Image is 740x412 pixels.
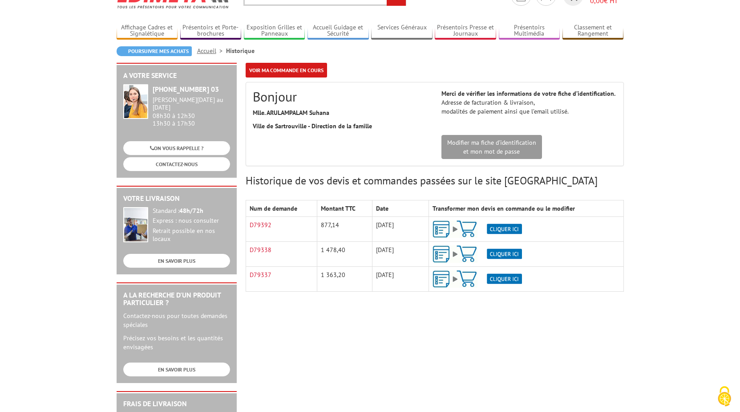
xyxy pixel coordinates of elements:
img: widget-service.jpg [123,84,148,119]
a: Poursuivre mes achats [117,46,192,56]
h2: A la recherche d'un produit particulier ? [123,291,230,307]
td: [DATE] [372,242,429,267]
h2: Bonjour [253,89,428,104]
a: D79337 [250,271,271,279]
td: 877,14 [317,217,372,242]
img: ajout-vers-panier.png [433,270,522,288]
a: Accueil [197,47,226,55]
strong: Mlle. ARULAMPALAM Suhana [253,109,329,117]
th: Date [372,200,429,217]
img: Cookies (fenêtre modale) [713,385,736,408]
a: Présentoirs et Porte-brochures [180,24,242,38]
td: [DATE] [372,267,429,292]
a: Modifier ma fiche d'identificationet mon mot de passe [441,135,542,159]
a: EN SAVOIR PLUS [123,254,230,268]
a: ON VOUS RAPPELLE ? [123,141,230,155]
img: ajout-vers-panier.png [433,245,522,263]
h2: Frais de Livraison [123,400,230,408]
a: EN SAVOIR PLUS [123,363,230,376]
div: 08h30 à 12h30 13h30 à 17h30 [153,96,230,127]
th: Num de demande [246,200,317,217]
button: Cookies (fenêtre modale) [709,382,740,412]
td: 1 363,20 [317,267,372,292]
div: Standard : [153,207,230,215]
strong: Merci de vérifier les informations de votre fiche d’identification. [441,90,615,98]
img: ajout-vers-panier.png [433,220,522,238]
h2: Votre livraison [123,195,230,203]
a: Exposition Grilles et Panneaux [244,24,305,38]
a: Affichage Cadres et Signalétique [117,24,178,38]
td: 1 478,40 [317,242,372,267]
strong: Ville de Sartrouville - Direction de la famille [253,122,372,130]
strong: [PHONE_NUMBER] 03 [153,85,219,94]
h2: A votre service [123,72,230,80]
a: D79392 [250,221,271,229]
a: CONTACTEZ-NOUS [123,157,230,171]
a: Présentoirs Presse et Journaux [435,24,496,38]
h3: Historique de vos devis et commandes passées sur le site [GEOGRAPHIC_DATA] [246,175,624,187]
th: Transformer mon devis en commande ou le modifier [429,200,623,217]
div: Express : nous consulter [153,217,230,225]
a: Classement et Rangement [562,24,624,38]
p: Précisez vos besoins et les quantités envisagées [123,334,230,351]
p: Contactez-nous pour toutes demandes spéciales [123,311,230,329]
p: Adresse de facturation & livraison, modalités de paiement ainsi que l’email utilisé. [441,89,617,116]
a: Accueil Guidage et Sécurité [307,24,369,38]
img: widget-livraison.jpg [123,207,148,242]
td: [DATE] [372,217,429,242]
li: Historique [226,46,255,55]
div: Retrait possible en nos locaux [153,227,230,243]
a: Services Généraux [371,24,433,38]
a: Voir ma commande en cours [246,63,327,78]
a: D79338 [250,246,271,254]
div: [PERSON_NAME][DATE] au [DATE] [153,96,230,111]
a: Présentoirs Multimédia [499,24,560,38]
strong: 48h/72h [179,207,203,215]
th: Montant TTC [317,200,372,217]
